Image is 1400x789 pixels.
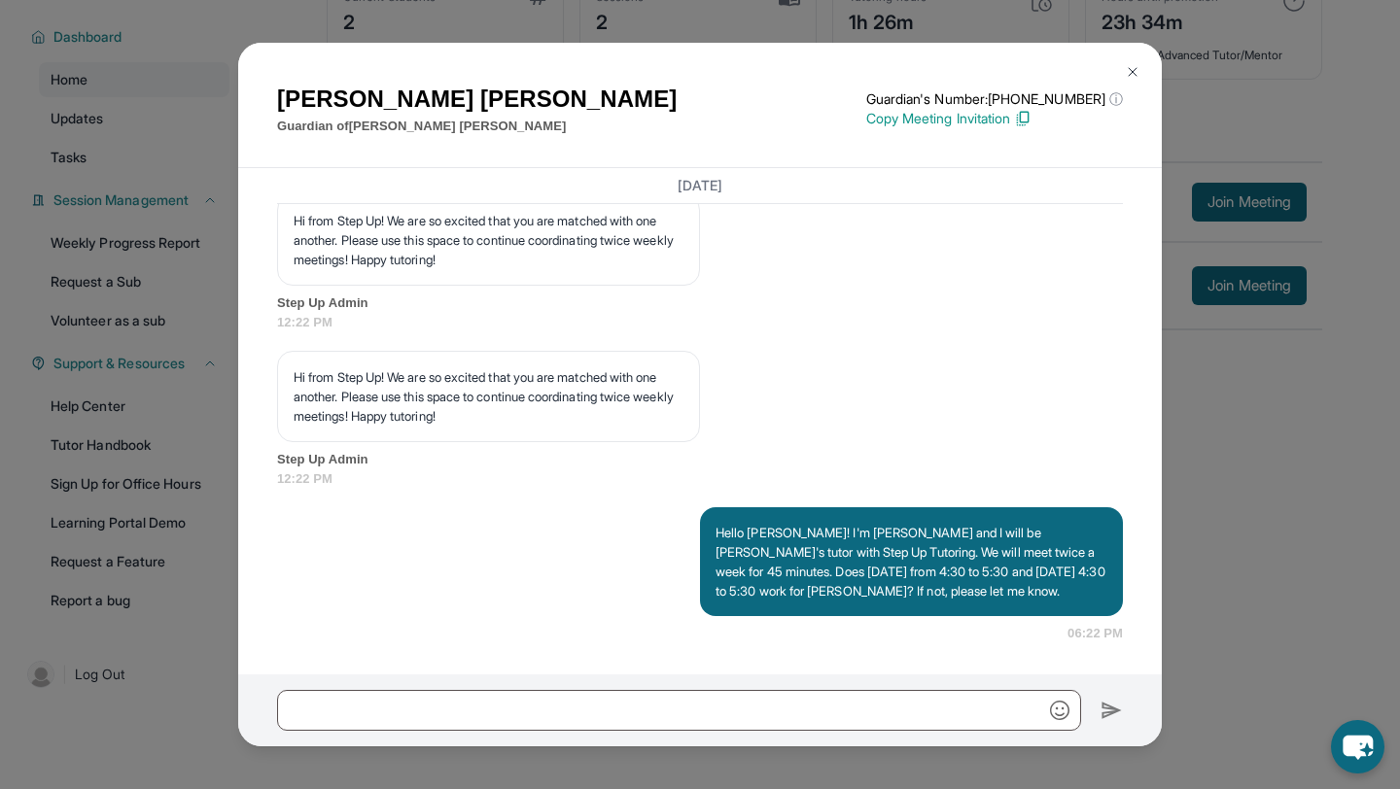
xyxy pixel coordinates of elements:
[294,367,683,426] p: Hi from Step Up! We are so excited that you are matched with one another. Please use this space t...
[1067,624,1123,643] span: 06:22 PM
[1109,89,1123,109] span: ⓘ
[866,89,1123,109] p: Guardian's Number: [PHONE_NUMBER]
[277,117,677,136] p: Guardian of [PERSON_NAME] [PERSON_NAME]
[1101,699,1123,722] img: Send icon
[277,450,1123,469] span: Step Up Admin
[277,313,1123,332] span: 12:22 PM
[294,211,683,269] p: Hi from Step Up! We are so excited that you are matched with one another. Please use this space t...
[277,469,1123,489] span: 12:22 PM
[277,293,1123,313] span: Step Up Admin
[866,109,1123,128] p: Copy Meeting Invitation
[1125,64,1140,80] img: Close Icon
[277,82,677,117] h1: [PERSON_NAME] [PERSON_NAME]
[277,176,1123,195] h3: [DATE]
[1050,701,1069,720] img: Emoji
[1014,110,1032,127] img: Copy Icon
[1331,720,1384,773] button: chat-button
[716,523,1107,600] p: Hello [PERSON_NAME]! I'm [PERSON_NAME] and I will be [PERSON_NAME]'s tutor with Step Up Tutoring....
